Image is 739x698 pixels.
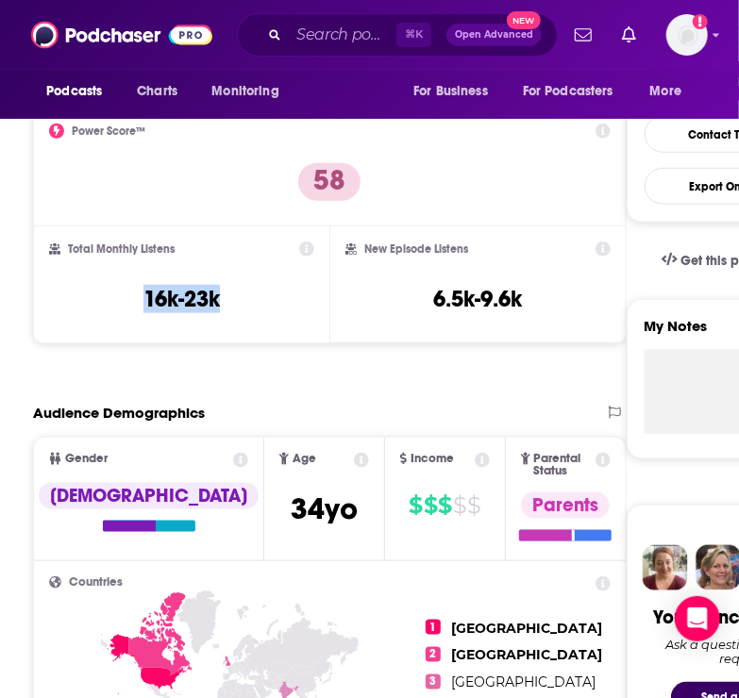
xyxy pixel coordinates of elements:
span: $ [468,490,481,521]
span: Age [293,453,316,465]
h2: Audience Demographics [33,404,205,422]
svg: Add a profile image [693,14,708,29]
span: Monitoring [211,78,278,105]
span: $ [453,490,466,521]
span: For Business [413,78,488,105]
span: 2 [426,647,441,662]
span: $ [438,490,451,521]
span: [GEOGRAPHIC_DATA] [452,674,596,691]
div: Parents [521,492,610,519]
button: Open AdvancedNew [446,24,542,46]
span: Income [411,453,454,465]
input: Search podcasts, credits, & more... [289,20,396,50]
a: Show notifications dropdown [567,19,599,51]
h2: Power Score™ [72,125,145,138]
div: Open Intercom Messenger [675,596,720,641]
span: [GEOGRAPHIC_DATA] [452,620,603,637]
img: Sydney Profile [643,545,688,590]
a: Show notifications dropdown [614,19,644,51]
img: Podchaser - Follow, Share and Rate Podcasts [31,17,212,53]
span: More [650,78,682,105]
span: Podcasts [46,78,102,105]
img: User Profile [666,14,708,56]
span: For Podcasters [523,78,613,105]
span: $ [409,490,422,521]
p: 58 [298,163,361,201]
h3: 6.5k-9.6k [434,285,523,313]
span: New [507,11,541,29]
span: [GEOGRAPHIC_DATA] [452,647,603,664]
div: [DEMOGRAPHIC_DATA] [39,483,259,509]
span: Charts [137,78,177,105]
span: 1 [426,620,441,635]
span: 3 [426,674,441,690]
span: Countries [69,576,123,589]
button: Show profile menu [666,14,708,56]
span: Parental Status [534,453,593,477]
span: 34 yo [291,490,358,527]
button: open menu [637,74,706,109]
a: Charts [125,74,189,109]
span: $ [424,490,437,521]
span: Logged in as jacruz [666,14,708,56]
button: open menu [198,74,303,109]
h2: Total Monthly Listens [68,242,175,256]
span: Open Advanced [455,30,533,40]
h2: New Episode Listens [364,242,468,256]
div: Search podcasts, credits, & more... [237,13,558,57]
button: open menu [33,74,126,109]
span: Gender [65,453,108,465]
button: open menu [400,74,512,109]
h3: 16k-23k [143,285,220,313]
span: ⌘ K [396,23,431,47]
button: open menu [511,74,641,109]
